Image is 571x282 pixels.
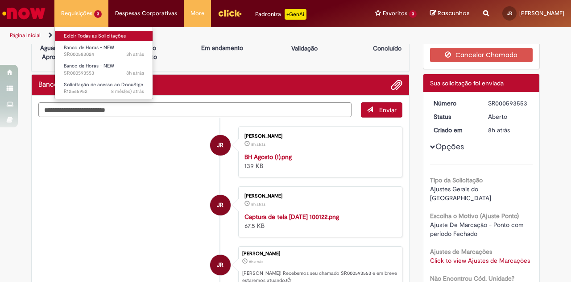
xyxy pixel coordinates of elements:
span: Sua solicitação foi enviada [430,79,504,87]
p: Aguardando Aprovação [35,43,79,61]
div: SR000593553 [488,99,530,108]
a: Aberto SR000583024 : Banco de Horas - NEW [55,43,153,59]
button: Adicionar anexos [391,79,402,91]
a: Captura de tela [DATE] 100122.png [244,213,339,221]
time: 30/09/2025 15:00:02 [126,51,144,58]
time: 30/09/2025 10:01:49 [251,202,265,207]
p: +GenAi [285,9,306,20]
span: Solicitação de acesso ao DocuSign [64,81,143,88]
span: 8h atrás [251,202,265,207]
textarea: Digite sua mensagem aqui... [38,102,352,117]
img: click_logo_yellow_360x200.png [218,6,242,20]
span: R12565952 [64,88,144,95]
a: BH Agosto (1).png [244,153,292,161]
span: More [190,9,204,18]
span: Enviar [379,106,397,114]
dt: Criado em [427,126,482,135]
span: Requisições [61,9,92,18]
b: Ajustes de Marcações [430,248,492,256]
span: SR000593553 [64,70,144,77]
span: SR000583024 [64,51,144,58]
span: Despesas Corporativas [115,9,177,18]
div: [PERSON_NAME] [244,134,393,139]
p: Em andamento [201,43,243,52]
div: 67.5 KB [244,212,393,230]
div: Aberto [488,112,530,121]
time: 30/09/2025 10:03:46 [488,126,510,134]
div: Julia Goncalves Da Rocha [210,255,231,275]
span: 8h atrás [251,142,265,147]
span: JR [217,194,223,216]
span: Favoritos [383,9,407,18]
span: JR [217,254,223,276]
span: 3h atrás [126,51,144,58]
dt: Número [427,99,482,108]
h2: Banco de Horas - NEW Histórico de tíquete [38,81,109,89]
div: [PERSON_NAME] [244,194,393,199]
div: Julia Goncalves Da Rocha [210,195,231,215]
button: Enviar [361,102,402,118]
span: JR [217,135,223,156]
span: 8h atrás [488,126,510,134]
span: Ajuste De Marcação - Ponto com período Fechado [430,221,525,238]
a: Página inicial [10,32,41,39]
div: 30/09/2025 10:03:46 [488,126,530,135]
div: [PERSON_NAME] [242,251,397,257]
b: Escolha o Motivo (Ajuste Ponto) [430,212,519,220]
time: 30/09/2025 10:03:46 [249,259,263,265]
span: Ajustes Gerais do [GEOGRAPHIC_DATA] [430,185,491,202]
span: Banco de Horas - NEW [64,44,114,51]
p: Validação [291,44,318,53]
button: Cancelar Chamado [430,48,533,62]
a: Aberto SR000593553 : Banco de Horas - NEW [55,61,153,78]
a: Aberto R12565952 : Solicitação de acesso ao DocuSign [55,80,153,97]
div: 139 KB [244,152,393,170]
b: Tipo da Solicitação [430,176,483,184]
span: 3 [94,10,102,18]
span: JR [507,10,512,16]
span: Banco de Horas - NEW [64,63,114,69]
span: 8h atrás [249,259,263,265]
span: 3 [409,10,417,18]
ul: Requisições [54,27,153,99]
dt: Status [427,112,482,121]
span: Rascunhos [438,9,470,17]
span: 8 mês(es) atrás [111,88,144,95]
p: Concluído [373,44,401,53]
time: 30/09/2025 10:11:00 [126,70,144,76]
time: 30/09/2025 10:10:40 [251,142,265,147]
a: Exibir Todas as Solicitações [55,31,153,41]
a: Click to view Ajustes de Marcações [430,257,530,265]
div: Julia Goncalves Da Rocha [210,135,231,156]
span: 8h atrás [126,70,144,76]
ul: Trilhas de página [7,27,374,44]
div: Padroniza [255,9,306,20]
a: Rascunhos [430,9,470,18]
img: ServiceNow [1,4,47,22]
span: [PERSON_NAME] [519,9,564,17]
